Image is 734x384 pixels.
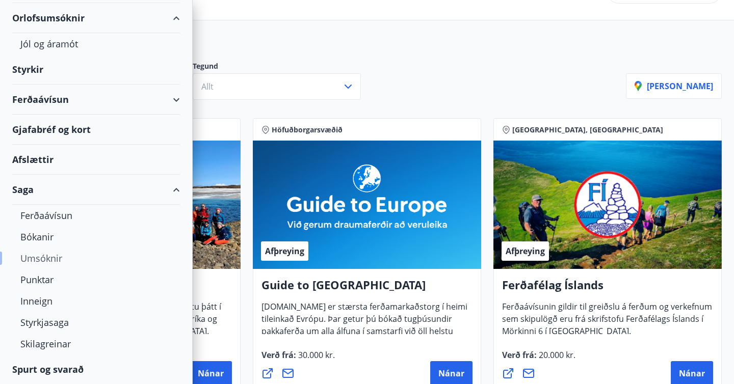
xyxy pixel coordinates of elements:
[502,301,712,345] span: Ferðaávísunin gildir til greiðslu á ferðum og verkefnum sem skipulögð eru frá skrifstofu Ferðafél...
[537,349,575,361] span: 20.000 kr.
[635,80,713,92] p: [PERSON_NAME]
[626,73,722,99] button: [PERSON_NAME]
[12,354,180,384] div: Spurt og svarað
[438,368,464,379] span: Nánar
[506,245,545,257] span: Afþreying
[261,349,335,369] span: Verð frá :
[20,333,172,354] div: Skilagreinar
[198,368,224,379] span: Nánar
[20,248,172,269] div: Umsóknir
[512,125,663,135] span: [GEOGRAPHIC_DATA], [GEOGRAPHIC_DATA]
[20,290,172,312] div: Inneign
[12,145,180,175] div: Afslættir
[12,54,180,85] div: Styrkir
[502,349,575,369] span: Verð frá :
[12,3,180,33] div: Orlofsumsóknir
[20,33,172,54] div: Jól og áramót
[20,269,172,290] div: Punktar
[12,85,180,115] div: Ferðaávísun
[20,205,172,226] div: Ferðaávísun
[296,349,335,361] span: 30.000 kr.
[261,277,473,300] h4: Guide to [GEOGRAPHIC_DATA]
[12,115,180,145] div: Gjafabréf og kort
[20,226,172,248] div: Bókanir
[679,368,705,379] span: Nánar
[193,61,373,73] p: Tegund
[12,175,180,205] div: Saga
[272,125,343,135] span: Höfuðborgarsvæðið
[193,73,361,100] button: Allt
[20,312,172,333] div: Styrkjasaga
[502,277,713,300] h4: Ferðafélag Íslands
[265,245,304,257] span: Afþreying
[201,81,214,92] span: Allt
[261,301,467,369] span: [DOMAIN_NAME] er stærsta ferðamarkaðstorg í heimi tileinkað Evrópu. Þar getur þú bókað tugþúsundi...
